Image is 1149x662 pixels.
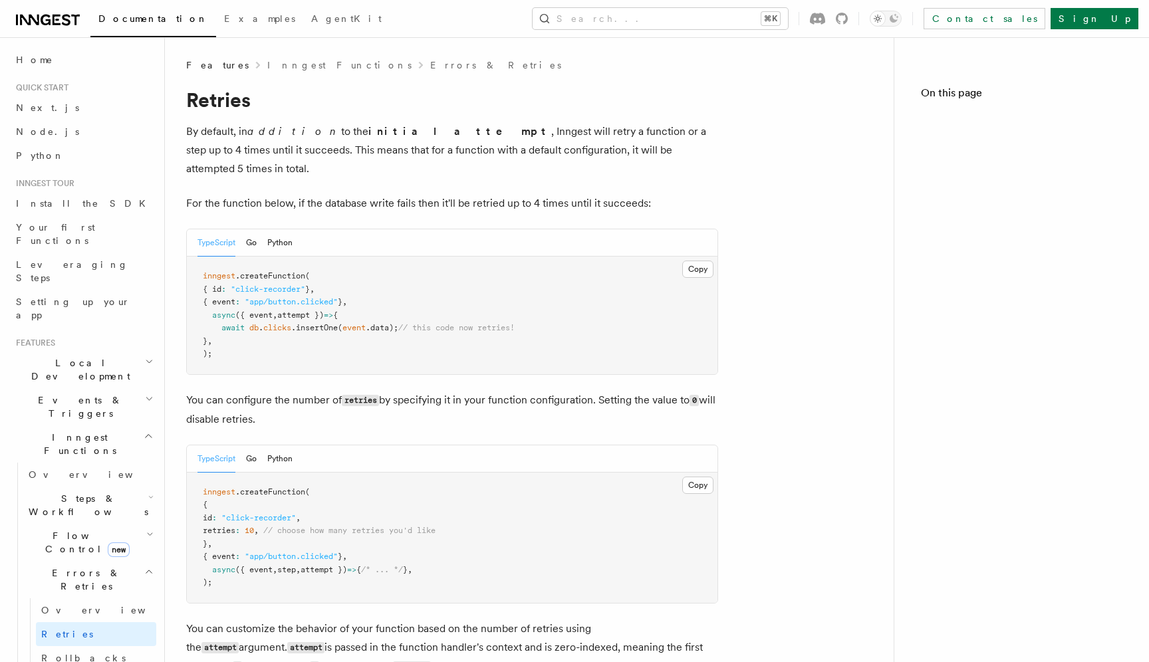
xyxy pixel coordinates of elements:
[246,229,257,257] button: Go
[342,395,379,406] code: retries
[310,284,315,294] span: ,
[690,395,699,406] code: 0
[342,323,366,332] span: event
[11,96,156,120] a: Next.js
[203,552,235,561] span: { event
[186,122,718,178] p: By default, in to the , Inngest will retry a function or a step up to 4 times until it succeeds. ...
[403,565,408,574] span: }
[36,622,156,646] a: Retries
[212,513,217,522] span: :
[338,552,342,561] span: }
[430,58,561,72] a: Errors & Retries
[235,310,273,320] span: ({ event
[305,271,310,280] span: (
[23,492,148,518] span: Steps & Workflows
[221,284,226,294] span: :
[203,578,212,587] span: );
[41,605,178,615] span: Overview
[23,463,156,487] a: Overview
[203,297,235,306] span: { event
[23,561,156,598] button: Errors & Retries
[23,566,144,593] span: Errors & Retries
[16,198,154,209] span: Install the SDK
[235,487,305,497] span: .createFunction
[216,4,303,36] a: Examples
[16,150,64,161] span: Python
[263,323,291,332] span: clicks
[11,144,156,167] a: Python
[301,565,347,574] span: attempt })
[231,284,305,294] span: "click-recorder"
[11,425,156,463] button: Inngest Functions
[245,552,338,561] span: "app/button.clicked"
[16,126,79,137] span: Node.js
[212,310,235,320] span: async
[203,526,235,535] span: retries
[273,310,277,320] span: ,
[36,598,156,622] a: Overview
[186,88,718,112] h1: Retries
[11,253,156,290] a: Leveraging Steps
[11,48,156,72] a: Home
[277,565,296,574] span: step
[11,290,156,327] a: Setting up your app
[16,296,130,320] span: Setting up your app
[247,125,341,138] em: addition
[29,469,166,480] span: Overview
[98,13,208,24] span: Documentation
[342,297,347,306] span: ,
[249,323,259,332] span: db
[245,297,338,306] span: "app/button.clicked"
[186,58,249,72] span: Features
[11,388,156,425] button: Events & Triggers
[1051,8,1138,29] a: Sign Up
[203,500,207,509] span: {
[338,323,342,332] span: (
[11,393,145,420] span: Events & Triggers
[235,565,273,574] span: ({ event
[23,524,156,561] button: Flow Controlnew
[235,297,240,306] span: :
[368,125,551,138] strong: initial attempt
[356,565,361,574] span: {
[342,552,347,561] span: ,
[263,526,436,535] span: // choose how many retries you'd like
[221,323,245,332] span: await
[287,642,324,653] code: attempt
[296,513,301,522] span: ,
[267,58,412,72] a: Inngest Functions
[235,271,305,280] span: .createFunction
[246,445,257,473] button: Go
[366,323,398,332] span: .data);
[333,310,338,320] span: {
[296,565,301,574] span: ,
[11,338,55,348] span: Features
[197,229,235,257] button: TypeScript
[203,271,235,280] span: inngest
[408,565,412,574] span: ,
[11,431,144,457] span: Inngest Functions
[203,513,212,522] span: id
[197,445,235,473] button: TypeScript
[924,8,1045,29] a: Contact sales
[11,351,156,388] button: Local Development
[224,13,295,24] span: Examples
[235,526,240,535] span: :
[90,4,216,37] a: Documentation
[212,565,235,574] span: async
[203,284,221,294] span: { id
[16,53,53,66] span: Home
[761,12,780,25] kbd: ⌘K
[277,310,324,320] span: attempt })
[254,526,259,535] span: ,
[11,120,156,144] a: Node.js
[23,529,146,556] span: Flow Control
[347,565,356,574] span: =>
[682,477,713,494] button: Copy
[201,642,239,653] code: attempt
[186,391,718,429] p: You can configure the number of by specifying it in your function configuration. Setting the valu...
[11,82,68,93] span: Quick start
[338,297,342,306] span: }
[324,310,333,320] span: =>
[259,323,263,332] span: .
